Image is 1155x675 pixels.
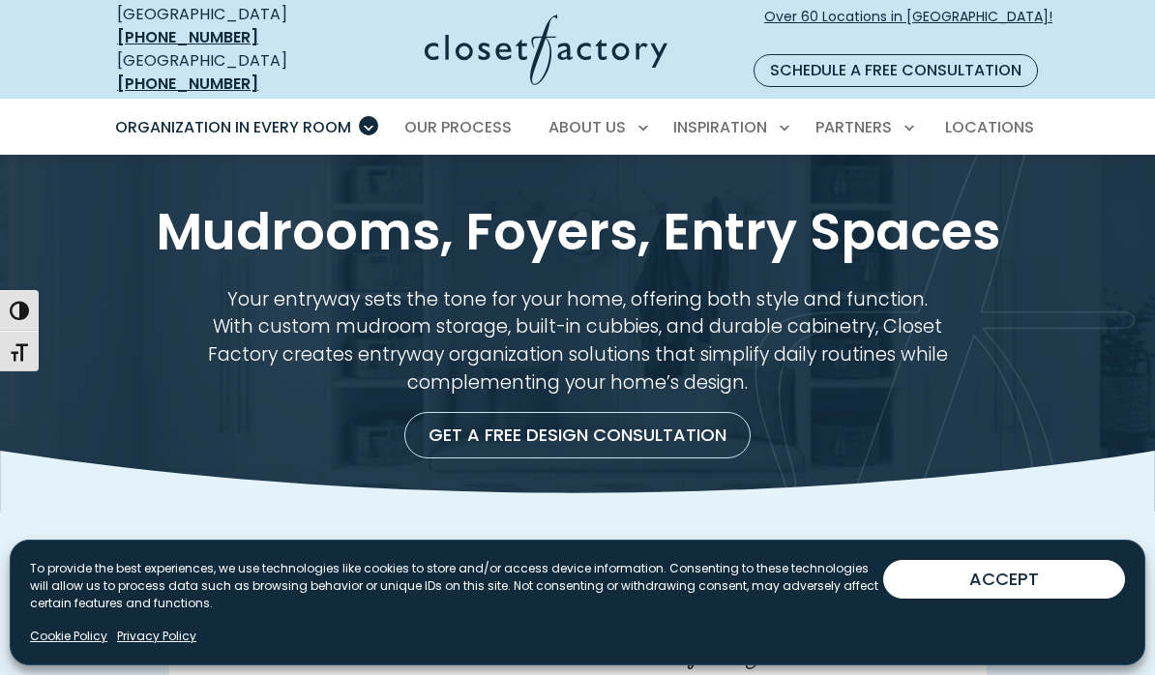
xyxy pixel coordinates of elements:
[404,412,751,458] a: Get a Free Design Consultation
[945,116,1034,138] span: Locations
[754,54,1038,87] a: Schedule a Free Consultation
[117,73,258,95] a: [PHONE_NUMBER]
[404,116,512,138] span: Our Process
[117,26,258,48] a: [PHONE_NUMBER]
[117,49,328,96] div: [GEOGRAPHIC_DATA]
[117,628,196,645] a: Privacy Policy
[815,116,892,138] span: Partners
[548,116,626,138] span: About Us
[425,15,667,85] img: Closet Factory Logo
[30,628,107,645] a: Cookie Policy
[883,560,1125,599] button: ACCEPT
[764,7,1052,47] span: Over 60 Locations in [GEOGRAPHIC_DATA]!
[131,201,1024,263] h1: Mudrooms, Foyers, Entry Spaces
[115,116,351,138] span: Organization in Every Room
[207,286,948,397] p: Your entryway sets the tone for your home, offering both style and function. With custom mudroom ...
[30,560,883,612] p: To provide the best experiences, we use technologies like cookies to store and/or access device i...
[339,622,647,667] span: Home, Budget, and
[673,116,767,138] span: Inspiration
[117,3,328,49] div: [GEOGRAPHIC_DATA]
[102,101,1053,155] nav: Primary Menu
